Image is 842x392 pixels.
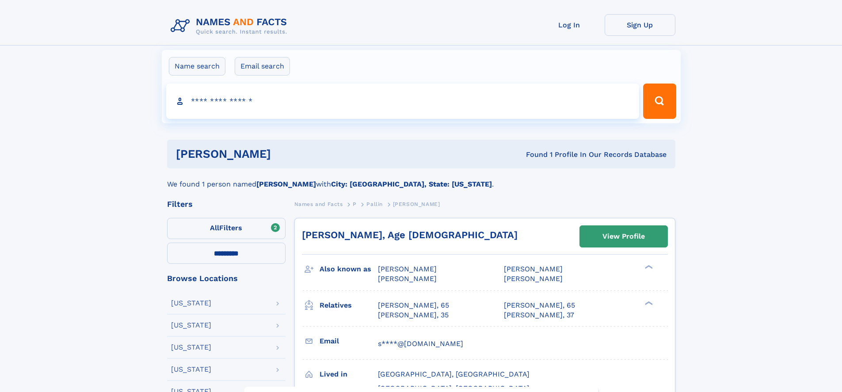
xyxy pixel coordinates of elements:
label: Email search [235,57,290,76]
img: Logo Names and Facts [167,14,294,38]
a: [PERSON_NAME], 65 [378,301,449,310]
span: [GEOGRAPHIC_DATA], [GEOGRAPHIC_DATA] [378,370,530,378]
div: [US_STATE] [171,300,211,307]
div: [US_STATE] [171,344,211,351]
span: Pallin [366,201,383,207]
span: [PERSON_NAME] [504,265,563,273]
div: We found 1 person named with . [167,168,675,190]
a: [PERSON_NAME], 37 [504,310,574,320]
a: [PERSON_NAME], 65 [504,301,575,310]
span: P [353,201,357,207]
a: Names and Facts [294,198,343,209]
button: Search Button [643,84,676,119]
div: View Profile [602,226,645,247]
label: Filters [167,218,286,239]
div: Browse Locations [167,274,286,282]
span: [PERSON_NAME] [378,265,437,273]
label: Name search [169,57,225,76]
b: City: [GEOGRAPHIC_DATA], State: [US_STATE] [331,180,492,188]
h1: [PERSON_NAME] [176,148,399,160]
div: Found 1 Profile In Our Records Database [398,150,667,160]
a: [PERSON_NAME], 35 [378,310,449,320]
a: Sign Up [605,14,675,36]
b: [PERSON_NAME] [256,180,316,188]
a: P [353,198,357,209]
div: ❯ [643,300,653,306]
a: [PERSON_NAME], Age [DEMOGRAPHIC_DATA] [302,229,518,240]
a: Log In [534,14,605,36]
a: View Profile [580,226,667,247]
div: [US_STATE] [171,322,211,329]
h3: Relatives [320,298,378,313]
div: Filters [167,200,286,208]
span: [PERSON_NAME] [504,274,563,283]
span: [PERSON_NAME] [378,274,437,283]
div: ❯ [643,264,653,270]
input: search input [166,84,640,119]
span: [PERSON_NAME] [393,201,440,207]
h3: Lived in [320,367,378,382]
a: Pallin [366,198,383,209]
div: [US_STATE] [171,366,211,373]
h3: Also known as [320,262,378,277]
span: All [210,224,219,232]
h3: Email [320,334,378,349]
